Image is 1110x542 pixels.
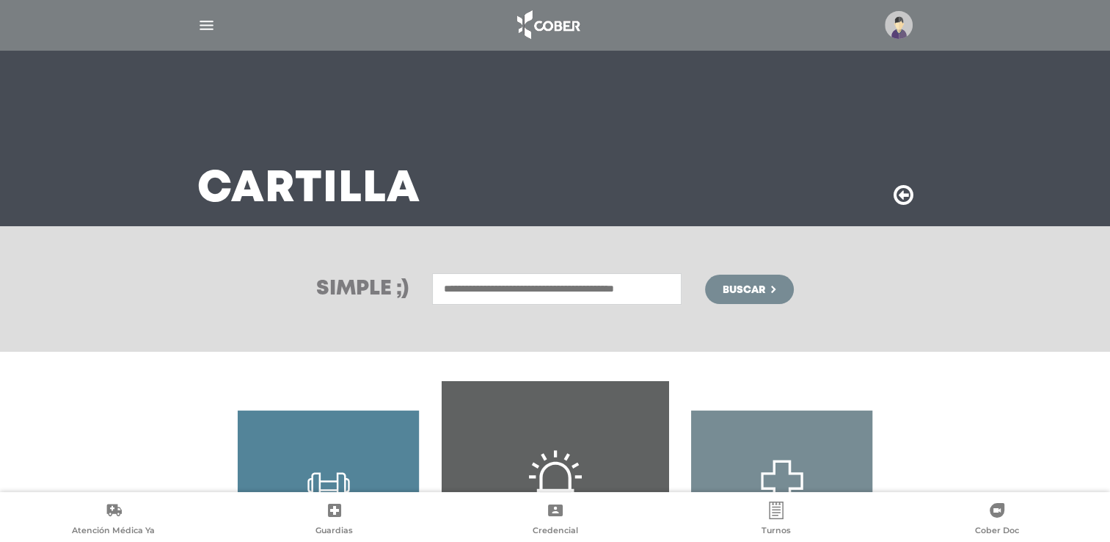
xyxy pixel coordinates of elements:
button: Buscar [705,275,793,304]
a: Guardias [224,502,445,539]
span: Credencial [533,525,578,538]
span: Cober Doc [975,525,1019,538]
img: logo_cober_home-white.png [509,7,586,43]
img: profile-placeholder.svg [885,11,913,39]
a: Credencial [445,502,665,539]
h3: Simple ;) [316,279,409,300]
span: Guardias [315,525,353,538]
a: Turnos [665,502,886,539]
img: Cober_menu-lines-white.svg [197,16,216,35]
h3: Cartilla [197,170,420,209]
span: Buscar [723,285,765,295]
a: Cober Doc [886,502,1107,539]
span: Atención Médica Ya [72,525,155,538]
span: Turnos [762,525,791,538]
a: Atención Médica Ya [3,502,224,539]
